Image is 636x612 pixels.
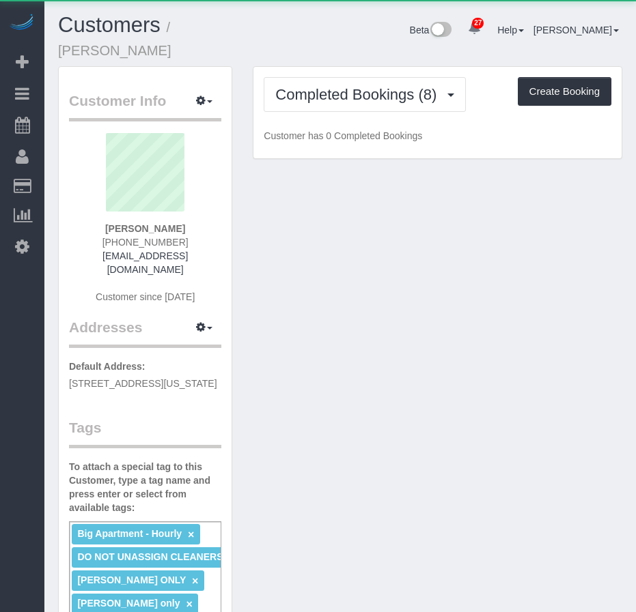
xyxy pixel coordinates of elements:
[275,86,443,103] span: Completed Bookings (8)
[102,237,189,248] span: [PHONE_NUMBER]
[192,575,198,587] a: ×
[105,223,185,234] strong: [PERSON_NAME]
[186,598,192,610] a: ×
[188,529,194,540] a: ×
[102,250,188,275] a: [EMAIL_ADDRESS][DOMAIN_NAME]
[429,22,452,40] img: New interface
[497,25,524,35] a: Help
[69,360,146,373] label: Default Address:
[77,574,186,585] span: [PERSON_NAME] ONLY
[69,378,217,389] span: [STREET_ADDRESS][US_STATE]
[472,18,484,29] span: 27
[96,291,195,302] span: Customer since [DATE]
[518,77,611,106] button: Create Booking
[264,129,611,143] p: Customer has 0 Completed Bookings
[264,77,466,112] button: Completed Bookings (8)
[410,25,452,35] a: Beta
[58,13,161,37] a: Customers
[69,91,221,121] legend: Customer Info
[69,418,221,448] legend: Tags
[77,598,180,609] span: [PERSON_NAME] only
[534,25,619,35] a: [PERSON_NAME]
[69,460,221,514] label: To attach a special tag to this Customer, type a tag name and press enter or select from availabl...
[8,14,36,33] img: Automaid Logo
[77,528,182,539] span: Big Apartment - Hourly
[77,551,223,562] span: DO NOT UNASSIGN CLEANERS
[461,14,488,44] a: 27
